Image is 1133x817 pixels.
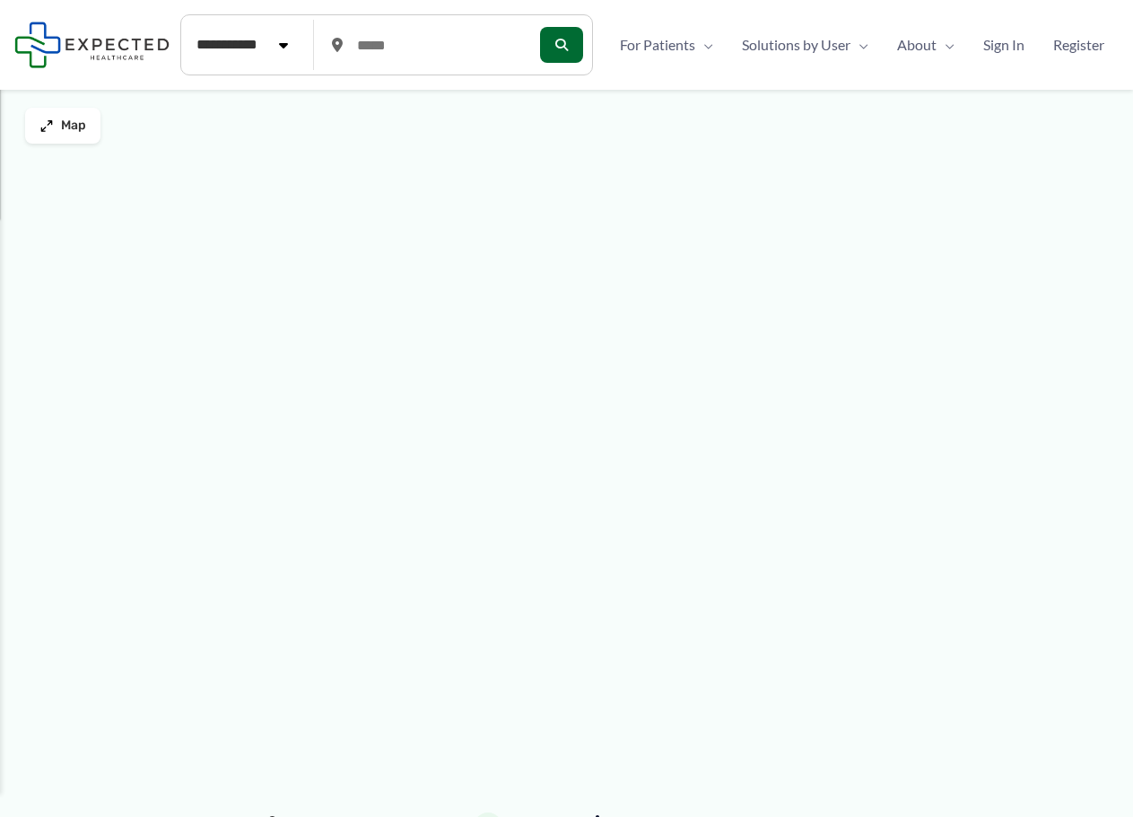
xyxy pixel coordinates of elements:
[606,31,728,58] a: For PatientsMenu Toggle
[1039,31,1119,58] a: Register
[983,31,1024,58] span: Sign In
[620,31,695,58] span: For Patients
[883,31,969,58] a: AboutMenu Toggle
[850,31,868,58] span: Menu Toggle
[897,31,937,58] span: About
[39,119,54,133] img: Maximize
[742,31,850,58] span: Solutions by User
[937,31,954,58] span: Menu Toggle
[969,31,1039,58] a: Sign In
[61,119,86,134] span: Map
[695,31,713,58] span: Menu Toggle
[14,22,170,67] img: Expected Healthcare Logo - side, dark font, small
[25,108,100,144] button: Map
[728,31,883,58] a: Solutions by UserMenu Toggle
[1053,31,1104,58] span: Register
